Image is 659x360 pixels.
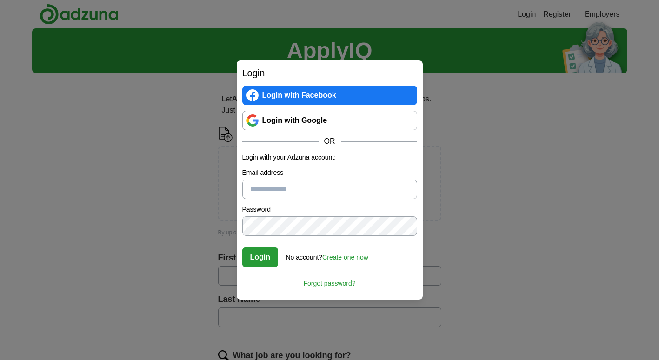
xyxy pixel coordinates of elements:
span: OR [319,136,341,147]
p: Login with your Adzuna account: [242,153,417,162]
a: Create one now [322,253,368,261]
h2: Login [242,66,417,80]
button: Login [242,247,279,267]
label: Email address [242,168,417,178]
label: Password [242,205,417,214]
div: No account? [286,247,368,262]
a: Forgot password? [242,273,417,288]
a: Login with Google [242,111,417,130]
a: Login with Facebook [242,86,417,105]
